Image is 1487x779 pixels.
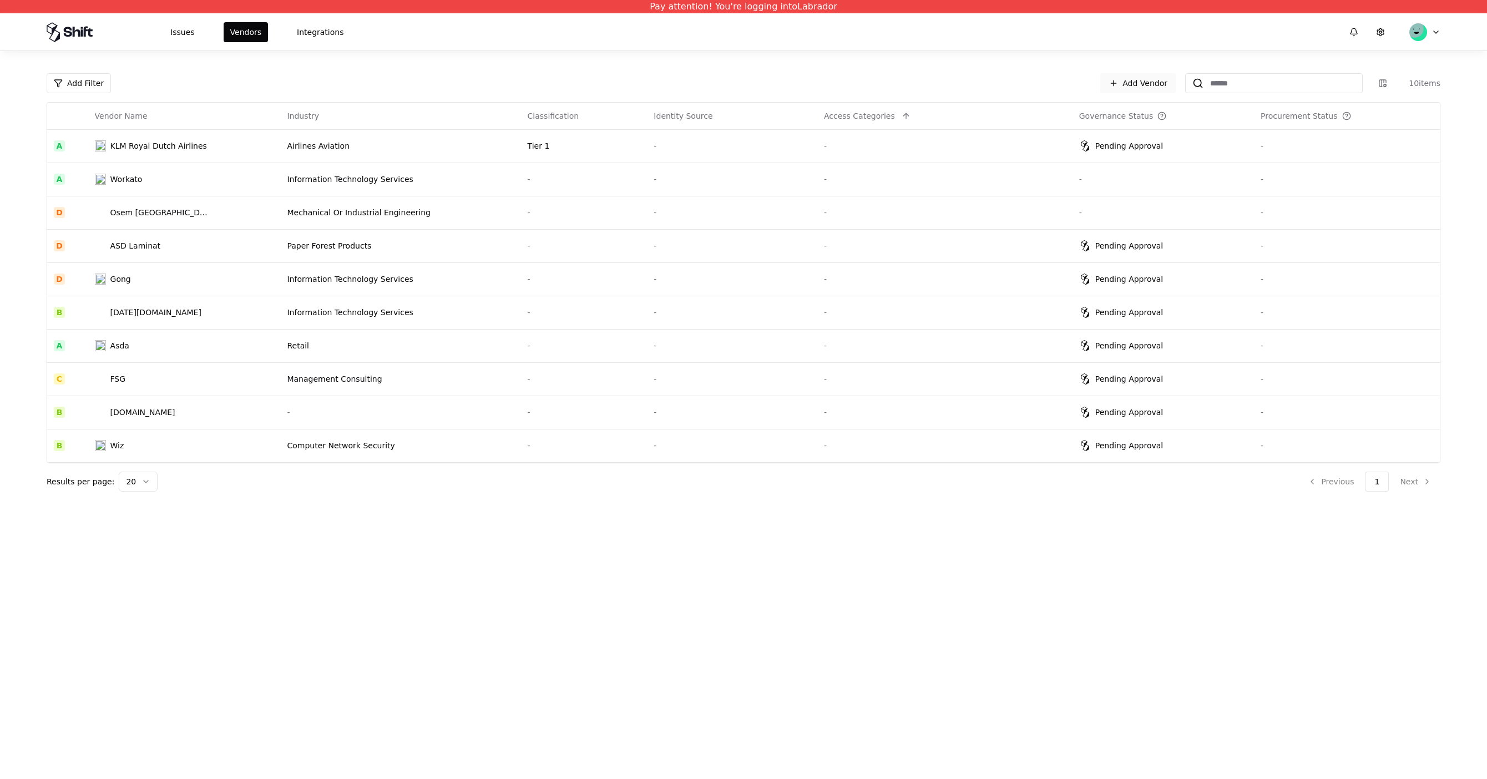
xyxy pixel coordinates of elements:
[826,207,1067,218] div: -
[54,440,65,451] div: B
[656,440,812,451] div: -
[530,207,643,218] div: -
[530,307,643,318] div: -
[1096,307,1165,318] div: Pending Approval
[110,140,206,151] div: KLM Royal Dutch Airlines
[1261,440,1433,451] div: -
[291,340,518,351] div: Retail
[291,440,518,451] div: Computer Network Security
[291,140,518,151] div: Airlines Aviation
[656,110,715,122] div: Identity Source
[110,174,142,185] div: Workato
[1096,407,1165,418] div: Pending Approval
[94,174,105,185] img: Workato
[530,440,643,451] div: -
[1261,407,1433,418] div: -
[94,440,105,451] img: Wiz
[290,22,350,42] button: Integrations
[826,307,1067,318] div: -
[826,140,1067,151] div: -
[110,274,130,285] div: Gong
[291,110,323,122] div: Industry
[826,407,1067,418] div: -
[656,207,812,218] div: -
[54,274,65,285] div: D
[656,407,812,418] div: -
[1096,140,1165,151] div: Pending Approval
[94,240,105,251] img: ASD Laminat
[1261,307,1433,318] div: -
[530,274,643,285] div: -
[47,476,114,487] p: Results per page:
[54,240,65,251] div: D
[47,73,111,93] button: Add Filter
[54,307,65,318] div: B
[291,207,518,218] div: Mechanical Or Industrial Engineering
[530,373,643,385] div: -
[656,274,812,285] div: -
[54,140,65,151] div: A
[54,407,65,418] div: B
[1261,240,1433,251] div: -
[291,174,518,185] div: Information Technology Services
[1096,340,1165,351] div: Pending Approval
[826,110,897,122] div: Access Categories
[291,307,518,318] div: Information Technology Services
[110,207,210,218] div: Osem [GEOGRAPHIC_DATA]
[110,373,125,385] div: FSG
[656,140,812,151] div: -
[110,340,129,351] div: Asda
[826,240,1067,251] div: -
[1261,110,1338,122] div: Procurement Status
[1096,274,1165,285] div: Pending Approval
[530,340,643,351] div: -
[530,407,643,418] div: -
[1096,240,1165,251] div: Pending Approval
[656,373,812,385] div: -
[1396,78,1440,89] div: 10 items
[291,240,518,251] div: Paper Forest Products
[94,110,147,122] div: Vendor Name
[94,407,105,418] img: cybereason.com
[826,373,1067,385] div: -
[530,140,643,151] div: Tier 1
[530,174,643,185] div: -
[54,340,65,351] div: A
[224,22,268,42] button: Vendors
[1299,472,1440,492] nav: pagination
[656,307,812,318] div: -
[1365,472,1389,492] button: 1
[94,207,105,218] img: Osem USA
[54,373,65,385] div: C
[1261,140,1433,151] div: -
[291,407,518,418] div: -
[94,307,105,318] img: monday.com
[291,274,518,285] div: Information Technology Services
[826,440,1067,451] div: -
[656,174,812,185] div: -
[1096,440,1165,451] div: Pending Approval
[1096,373,1165,385] div: Pending Approval
[1100,73,1176,93] a: Add Vendor
[94,340,105,351] img: Asda
[1261,340,1433,351] div: -
[1080,207,1248,218] div: -
[110,240,160,251] div: ASD Laminat
[110,440,124,451] div: Wiz
[826,274,1067,285] div: -
[94,373,105,385] img: FSG
[530,110,582,122] div: Classification
[54,174,65,185] div: A
[1261,274,1433,285] div: -
[1080,174,1248,185] div: -
[1080,110,1155,122] div: Governance Status
[656,340,812,351] div: -
[94,140,105,151] img: KLM Royal Dutch Airlines
[1261,174,1433,185] div: -
[291,373,518,385] div: Management Consulting
[826,174,1067,185] div: -
[1261,207,1433,218] div: -
[826,340,1067,351] div: -
[656,240,812,251] div: -
[94,274,105,285] img: Gong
